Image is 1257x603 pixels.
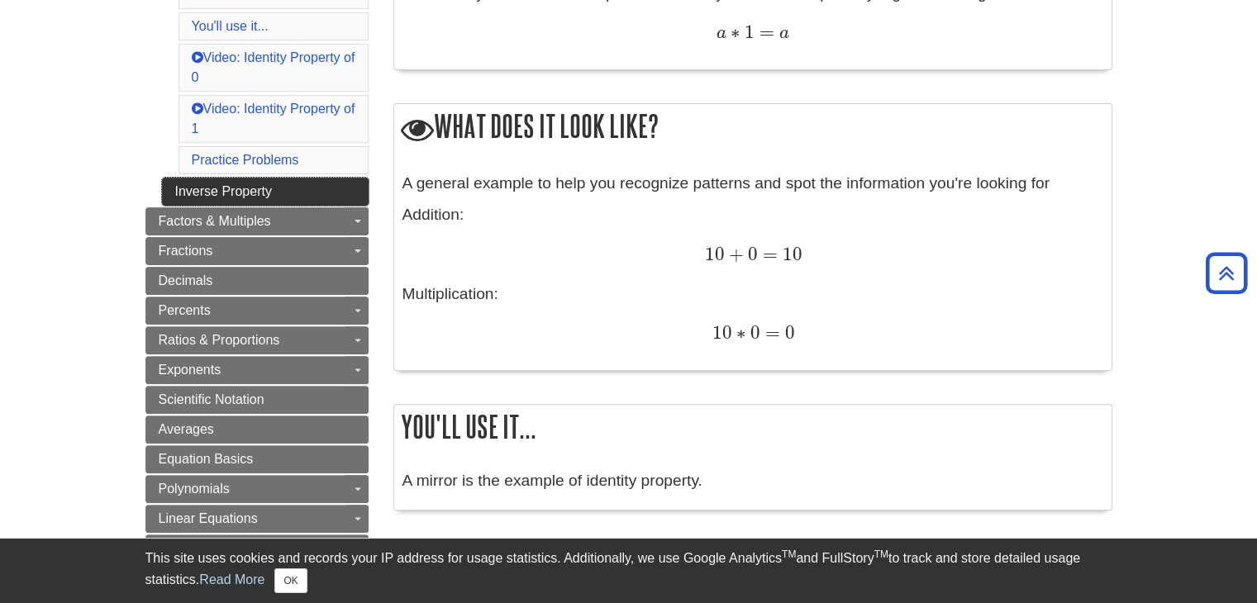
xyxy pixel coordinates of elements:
span: 10 [704,243,724,265]
a: Read More [199,572,264,586]
span: Factors & Multiples [159,214,271,228]
h2: What does it look like? [394,104,1112,151]
span: 0 [780,321,795,344]
span: ∗ [726,21,740,43]
sup: TM [874,548,888,560]
span: a [774,24,789,42]
a: Inverse Property [162,178,369,206]
a: You'll use it... [192,19,269,33]
span: = [758,243,778,265]
a: Factors & Multiples [145,207,369,235]
div: This site uses cookies and records your IP address for usage statistics. Additionally, we use Goo... [145,548,1112,593]
a: Back to Top [1200,262,1253,284]
a: Video: Identity Property of 1 [192,102,355,135]
a: Exponents [145,356,369,384]
a: Percents [145,297,369,325]
a: Ratios & Proportions [145,326,369,354]
span: Ratios & Proportions [159,333,280,347]
a: Scientific Notation [145,386,369,414]
button: Close [274,568,307,593]
span: Fractions [159,244,213,258]
span: a [716,24,726,42]
span: Exponents [159,363,221,377]
span: Averages [159,422,214,436]
span: Scientific Notation [159,392,264,406]
a: Practice Problems [192,153,299,167]
a: Linear Equations [145,505,369,533]
span: 0 [746,321,760,344]
span: Polynomials [159,482,230,496]
a: Averages [145,415,369,444]
a: Absolute Value [145,534,369,563]
span: 10 [778,243,802,265]
a: Equation Basics [145,445,369,473]
span: 0 [744,243,758,265]
p: A mirror is the example of identity property. [402,469,1103,493]
span: 1 [740,21,755,43]
h2: You'll use it... [394,405,1112,449]
span: 10 [712,321,731,344]
span: Equation Basics [159,452,254,466]
span: = [760,321,780,344]
span: Linear Equations [159,511,258,525]
a: Fractions [145,237,369,265]
a: Polynomials [145,475,369,503]
sup: TM [782,548,796,560]
a: Decimals [145,267,369,295]
span: ∗ [731,321,745,344]
span: Decimals [159,273,213,287]
a: Video: Identity Property of 0 [192,50,355,84]
p: A general example to help you recognize patterns and spot the information you're looking for [402,172,1103,196]
span: + [724,243,743,265]
span: Percents [159,303,211,317]
div: Addition: Multiplication: [402,172,1103,363]
span: = [755,21,774,43]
